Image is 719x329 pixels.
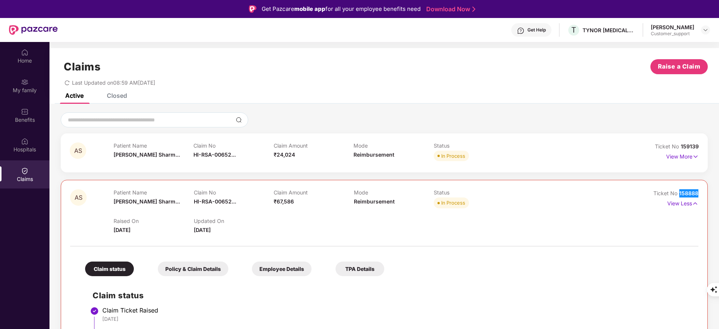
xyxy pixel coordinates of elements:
div: Get Help [527,27,546,33]
p: Mode [354,189,434,196]
span: Ticket No [655,143,681,150]
img: New Pazcare Logo [9,25,58,35]
span: ₹24,024 [274,151,295,158]
span: [DATE] [114,227,130,233]
div: [PERSON_NAME] [651,24,694,31]
span: Ticket No [653,190,679,196]
button: Raise a Claim [650,59,708,74]
p: Raised On [114,218,193,224]
img: svg+xml;base64,PHN2ZyB3aWR0aD0iMjAiIGhlaWdodD0iMjAiIHZpZXdCb3g9IjAgMCAyMCAyMCIgZmlsbD0ibm9uZSIgeG... [21,78,28,86]
span: [PERSON_NAME] Sharm... [114,151,180,158]
div: Active [65,92,84,99]
img: svg+xml;base64,PHN2ZyBpZD0iSG9zcGl0YWxzIiB4bWxucz0iaHR0cDovL3d3dy53My5vcmcvMjAwMC9zdmciIHdpZHRoPS... [21,138,28,145]
img: svg+xml;base64,PHN2ZyBpZD0iU2VhcmNoLTMyeDMyIiB4bWxucz0iaHR0cDovL3d3dy53My5vcmcvMjAwMC9zdmciIHdpZH... [236,117,242,123]
div: TPA Details [336,262,384,276]
span: ₹67,586 [274,198,294,205]
div: In Process [441,199,465,206]
p: Patient Name [114,142,194,149]
img: svg+xml;base64,PHN2ZyB4bWxucz0iaHR0cDovL3d3dy53My5vcmcvMjAwMC9zdmciIHdpZHRoPSIxNyIgaGVpZ2h0PSIxNy... [692,199,698,208]
a: Download Now [426,5,473,13]
p: Claim No [193,142,274,149]
img: svg+xml;base64,PHN2ZyB4bWxucz0iaHR0cDovL3d3dy53My5vcmcvMjAwMC9zdmciIHdpZHRoPSIxNyIgaGVpZ2h0PSIxNy... [692,153,699,161]
span: AS [75,194,82,201]
div: Customer_support [651,31,694,37]
img: Logo [249,5,256,13]
span: 158888 [679,190,698,196]
p: View More [666,151,699,161]
h2: Claim status [93,289,691,302]
p: Mode [354,142,434,149]
div: Get Pazcare for all your employee benefits need [262,4,421,13]
div: Closed [107,92,127,99]
span: [DATE] [194,227,211,233]
p: Status [434,189,514,196]
span: redo [64,79,70,86]
img: svg+xml;base64,PHN2ZyBpZD0iRHJvcGRvd24tMzJ4MzIiIHhtbG5zPSJodHRwOi8vd3d3LnczLm9yZy8yMDAwL3N2ZyIgd2... [703,27,709,33]
h1: Claims [64,60,100,73]
img: svg+xml;base64,PHN2ZyBpZD0iSGVscC0zMngzMiIgeG1sbnM9Imh0dHA6Ly93d3cudzMub3JnLzIwMDAvc3ZnIiB3aWR0aD... [517,27,524,34]
span: 159139 [681,143,699,150]
img: svg+xml;base64,PHN2ZyBpZD0iU3RlcC1Eb25lLTMyeDMyIiB4bWxucz0iaHR0cDovL3d3dy53My5vcmcvMjAwMC9zdmciIH... [90,307,99,316]
span: Raise a Claim [658,62,701,71]
span: T [571,25,576,34]
div: Policy & Claim Details [158,262,228,276]
div: Employee Details [252,262,312,276]
p: View Less [667,197,698,208]
span: Reimbursement [354,151,394,158]
span: Last Updated on 08:59 AM[DATE] [72,79,155,86]
p: Claim Amount [274,142,354,149]
div: Claim Ticket Raised [102,307,691,314]
p: Status [434,142,514,149]
img: Stroke [472,5,475,13]
img: svg+xml;base64,PHN2ZyBpZD0iQ2xhaW0iIHhtbG5zPSJodHRwOi8vd3d3LnczLm9yZy8yMDAwL3N2ZyIgd2lkdGg9IjIwIi... [21,167,28,175]
span: AS [74,148,82,154]
span: Reimbursement [354,198,395,205]
strong: mobile app [294,5,325,12]
img: svg+xml;base64,PHN2ZyBpZD0iQmVuZWZpdHMiIHhtbG5zPSJodHRwOi8vd3d3LnczLm9yZy8yMDAwL3N2ZyIgd2lkdGg9Ij... [21,108,28,115]
span: [PERSON_NAME] Sharm... [114,198,180,205]
div: [DATE] [102,316,691,322]
p: Updated On [194,218,274,224]
p: Patient Name [114,189,193,196]
div: TYNOR [MEDICAL_DATA] PVT LTD (Family [MEDICAL_DATA])) [583,27,635,34]
p: Claim No [194,189,274,196]
div: In Process [441,152,465,160]
p: Claim Amount [274,189,354,196]
img: svg+xml;base64,PHN2ZyBpZD0iSG9tZSIgeG1sbnM9Imh0dHA6Ly93d3cudzMub3JnLzIwMDAvc3ZnIiB3aWR0aD0iMjAiIG... [21,49,28,56]
span: HI-RSA-00652... [194,198,236,205]
div: Claim status [85,262,134,276]
span: HI-RSA-00652... [193,151,236,158]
